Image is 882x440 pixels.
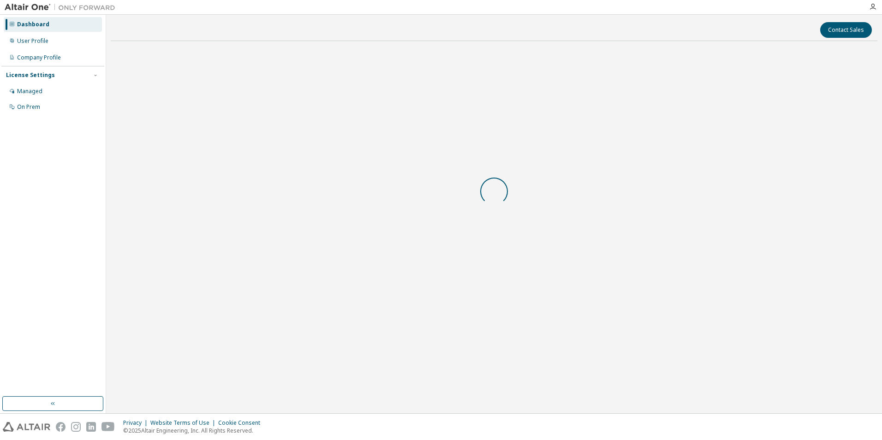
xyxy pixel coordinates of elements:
img: altair_logo.svg [3,422,50,432]
div: License Settings [6,71,55,79]
div: Dashboard [17,21,49,28]
img: youtube.svg [101,422,115,432]
div: User Profile [17,37,48,45]
p: © 2025 Altair Engineering, Inc. All Rights Reserved. [123,427,266,434]
div: Managed [17,88,42,95]
div: Company Profile [17,54,61,61]
img: Altair One [5,3,120,12]
div: Cookie Consent [218,419,266,427]
div: Privacy [123,419,150,427]
button: Contact Sales [820,22,872,38]
div: On Prem [17,103,40,111]
img: linkedin.svg [86,422,96,432]
img: facebook.svg [56,422,66,432]
img: instagram.svg [71,422,81,432]
div: Website Terms of Use [150,419,218,427]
